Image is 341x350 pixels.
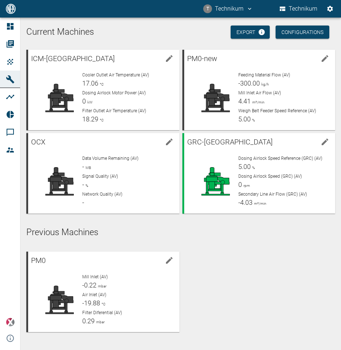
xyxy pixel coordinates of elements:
[26,26,335,38] h1: Current Machines
[238,97,251,105] span: 4.41
[84,184,88,188] span: %
[238,163,251,170] span: 5.00
[187,138,273,146] span: GRC-[GEOGRAPHIC_DATA]
[84,166,91,170] span: MB
[238,156,322,161] span: Dosing Airlock Speed Reference (GRC) (AV)
[82,156,139,161] span: Data Volume Remaining (AV)
[31,138,45,146] span: OCX
[238,108,316,113] span: Weigh Belt Feeder Speed Reference (AV)
[82,192,122,197] span: Network Quality (AV)
[238,72,290,78] span: Feeding Material Flow (AV)
[82,108,146,113] span: Filter Outlet Air Temperature (AV)
[276,26,329,39] button: Configurations
[82,317,95,325] span: 0.29
[251,166,255,170] span: %
[31,256,46,265] span: PM0
[238,90,281,95] span: Mill Inlet Air Flow (AV)
[82,72,149,78] span: Cooler Outlet Air Temperature (AV)
[6,318,15,327] img: Xplore Logo
[82,115,98,123] span: 18.29
[82,299,100,307] span: -19.88
[238,199,253,206] span: -4.03
[323,2,337,15] button: Settings
[238,192,307,197] span: Secondary Line Air Flow (GRC) (AV)
[203,4,212,13] div: T
[238,115,251,123] span: 5.00
[82,274,108,279] span: Mill Inlet (AV)
[82,199,84,206] span: -
[98,118,104,122] span: °C
[95,320,105,324] span: mbar
[251,100,265,104] span: m³/min
[98,82,104,86] span: °C
[82,97,86,105] span: 0
[187,54,217,63] span: PM0-new
[82,174,118,179] span: Signal Quality (AV)
[278,2,319,15] button: Technikum
[26,50,179,130] a: ICM-[GEOGRAPHIC_DATA]edit machineCooler Outlet Air Temperature (AV)17.06°CDosing Airlock Motor Po...
[238,79,260,87] span: -300.00
[82,281,96,289] span: -0.22
[231,26,270,39] a: Export
[182,50,336,130] a: PM0-newedit machineFeeding Material Flow (AV)-300.00kg/hMill Inlet Air Flow (AV)4.41m³/minWeigh B...
[26,227,335,238] h5: Previous Machines
[26,133,179,214] a: OCXedit machineData Volume Remaining (AV)-MBSignal Quality (AV)-%Network Quality (AV)-
[82,181,84,188] span: -
[26,252,179,332] a: PM0edit machineMill Inlet (AV)-0.22mbarAir Inlet (AV)-19.88°CFilter Diferential (AV)0.29mbar
[162,253,177,268] button: edit machine
[162,135,177,149] button: edit machine
[238,181,242,188] span: 0
[202,2,254,15] button: technikum@nea-x.de
[253,202,266,206] span: m³/min
[5,4,16,14] img: logo
[82,163,84,170] span: -
[242,184,250,188] span: rpm
[82,90,146,95] span: Dosing Airlock Motor Power (AV)
[86,100,92,104] span: kW
[260,82,269,86] span: kg/h
[82,310,122,315] span: Filter Diferential (AV)
[31,54,115,63] span: ICM-[GEOGRAPHIC_DATA]
[258,29,265,36] svg: Now with HF Export
[251,118,255,122] span: %
[182,133,336,214] a: GRC-[GEOGRAPHIC_DATA]edit machineDosing Airlock Speed Reference (GRC) (AV)5.00%Dosing Airlock Spe...
[82,79,98,87] span: 17.06
[96,284,106,288] span: mbar
[318,135,332,149] button: edit machine
[100,302,106,306] span: °C
[162,51,177,66] button: edit machine
[238,174,302,179] span: Dosing Airlock Speed (GRC) (AV)
[82,292,106,297] span: Air Inlet (AV)
[318,51,332,66] button: edit machine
